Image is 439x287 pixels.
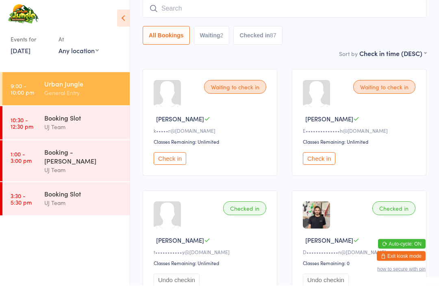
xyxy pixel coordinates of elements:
[154,129,269,136] div: k•••••r@[DOMAIN_NAME]
[154,250,269,257] div: t•••••••••••y@[DOMAIN_NAME]
[303,261,418,268] div: Classes Remaining: 0
[305,117,353,125] span: [PERSON_NAME]
[8,6,39,26] img: Urban Jungle Indoor Rock Climbing
[378,241,426,250] button: Auto-cycle: ON
[156,238,204,246] span: [PERSON_NAME]
[44,124,123,133] div: UJ Team
[233,28,282,47] button: Checked in87
[59,47,99,56] div: Any location
[11,84,34,97] time: 9:00 - 10:00 pm
[44,115,123,124] div: Booking Slot
[305,238,353,246] span: [PERSON_NAME]
[303,154,335,167] button: Check in
[44,90,123,99] div: General Entry
[372,203,415,217] div: Checked in
[2,142,130,183] a: 1:00 -3:00 pmBooking - [PERSON_NAME]UJ Team
[44,200,123,209] div: UJ Team
[154,140,269,147] div: Classes Remaining: Unlimited
[303,140,418,147] div: Classes Remaining: Unlimited
[2,74,130,107] a: 9:00 -10:00 pmUrban JungleGeneral Entry
[359,51,426,60] div: Check in time (DESC)
[270,34,276,41] div: 87
[44,191,123,200] div: Booking Slot
[154,154,186,167] button: Check in
[59,34,99,47] div: At
[11,152,32,165] time: 1:00 - 3:00 pm
[44,167,123,176] div: UJ Team
[143,1,426,20] input: Search
[11,47,30,56] a: [DATE]
[220,34,224,41] div: 2
[2,184,130,217] a: 3:30 -5:30 pmBooking SlotUJ Team
[11,34,50,47] div: Events for
[156,117,204,125] span: [PERSON_NAME]
[11,194,32,207] time: 3:30 - 5:30 pm
[303,203,330,231] img: image1755415078.png
[44,81,123,90] div: Urban Jungle
[2,108,130,141] a: 10:30 -12:30 pmBooking SlotUJ Team
[143,28,190,47] button: All Bookings
[154,261,269,268] div: Classes Remaining: Unlimited
[204,82,266,96] div: Waiting to check in
[353,82,415,96] div: Waiting to check in
[377,268,426,274] button: how to secure with pin
[339,52,358,60] label: Sort by
[303,250,418,257] div: D•••••••••••••n@[DOMAIN_NAME]
[223,203,266,217] div: Checked in
[303,129,418,136] div: E••••••••••••••h@[DOMAIN_NAME]
[44,149,123,167] div: Booking - [PERSON_NAME]
[11,118,33,131] time: 10:30 - 12:30 pm
[194,28,230,47] button: Waiting2
[377,253,426,263] button: Exit kiosk mode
